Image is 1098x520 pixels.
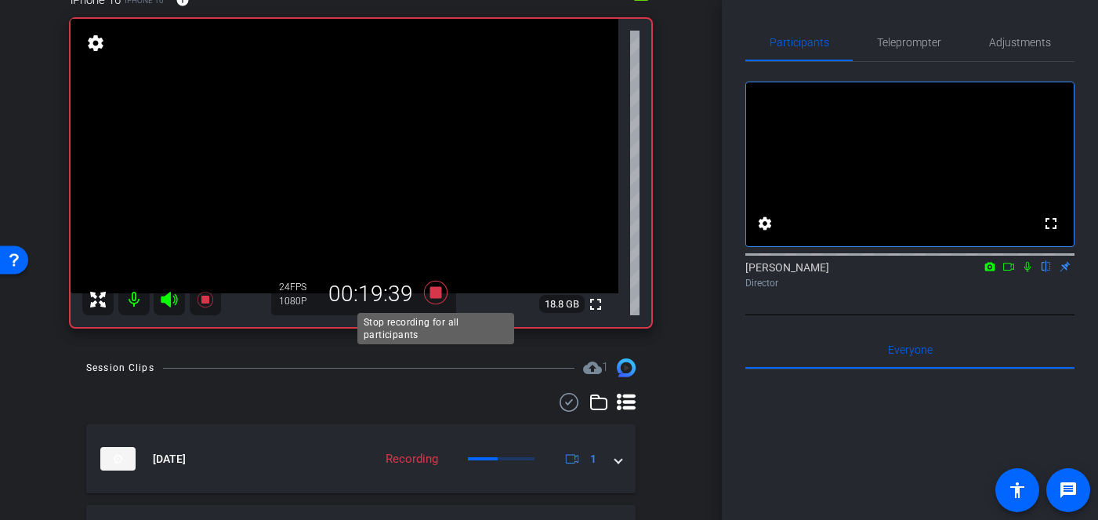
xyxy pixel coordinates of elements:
[745,260,1074,290] div: [PERSON_NAME]
[770,37,829,48] span: Participants
[590,451,596,467] span: 1
[586,295,605,314] mat-icon: fullscreen
[357,313,514,344] div: Stop recording for all participants
[877,37,941,48] span: Teleprompter
[153,451,186,467] span: [DATE]
[888,344,933,355] span: Everyone
[1059,481,1078,500] mat-icon: message
[100,447,136,471] img: thumb-nail
[378,450,446,468] div: Recording
[279,281,318,293] div: 24
[583,358,608,377] span: Destinations for your clips
[85,34,107,53] mat-icon: settings
[290,282,306,293] span: FPS
[1037,259,1056,273] mat-icon: flip
[756,214,774,233] mat-icon: settings
[1008,481,1027,500] mat-icon: accessibility
[318,281,423,307] div: 00:19:39
[989,37,1051,48] span: Adjustments
[745,276,1074,290] div: Director
[539,295,585,314] span: 18.8 GB
[617,358,636,377] img: Session clips
[583,358,602,377] mat-icon: cloud_upload
[1042,214,1060,233] mat-icon: fullscreen
[86,360,154,376] div: Session Clips
[86,424,636,493] mat-expansion-panel-header: thumb-nail[DATE]Recording1
[279,295,318,307] div: 1080P
[602,360,608,374] span: 1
